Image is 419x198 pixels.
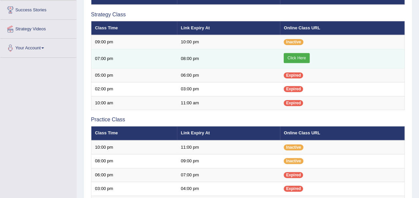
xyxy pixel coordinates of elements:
[284,72,303,78] span: Expired
[177,182,280,196] td: 04:00 pm
[177,168,280,182] td: 07:00 pm
[284,186,303,192] span: Expired
[284,172,303,178] span: Expired
[91,68,177,82] td: 05:00 pm
[284,158,303,164] span: Inactive
[91,117,405,123] h3: Practice Class
[91,12,405,18] h3: Strategy Class
[280,126,404,140] th: Online Class URL
[91,49,177,68] td: 07:00 pm
[284,86,303,92] span: Expired
[177,21,280,35] th: Link Expiry At
[0,39,76,55] a: Your Account
[284,100,303,106] span: Expired
[177,154,280,168] td: 09:00 pm
[177,126,280,140] th: Link Expiry At
[91,154,177,168] td: 08:00 pm
[0,1,76,17] a: Success Stories
[177,49,280,68] td: 08:00 pm
[177,35,280,49] td: 10:00 pm
[177,82,280,96] td: 03:00 pm
[177,140,280,154] td: 11:00 pm
[91,96,177,110] td: 10:00 am
[91,182,177,196] td: 03:00 pm
[91,126,177,140] th: Class Time
[91,82,177,96] td: 02:00 pm
[0,20,76,36] a: Strategy Videos
[284,53,309,63] a: Click Here
[91,168,177,182] td: 06:00 pm
[91,35,177,49] td: 09:00 pm
[177,68,280,82] td: 06:00 pm
[177,96,280,110] td: 11:00 am
[284,144,303,150] span: Inactive
[280,21,404,35] th: Online Class URL
[91,140,177,154] td: 10:00 pm
[284,39,303,45] span: Inactive
[91,21,177,35] th: Class Time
